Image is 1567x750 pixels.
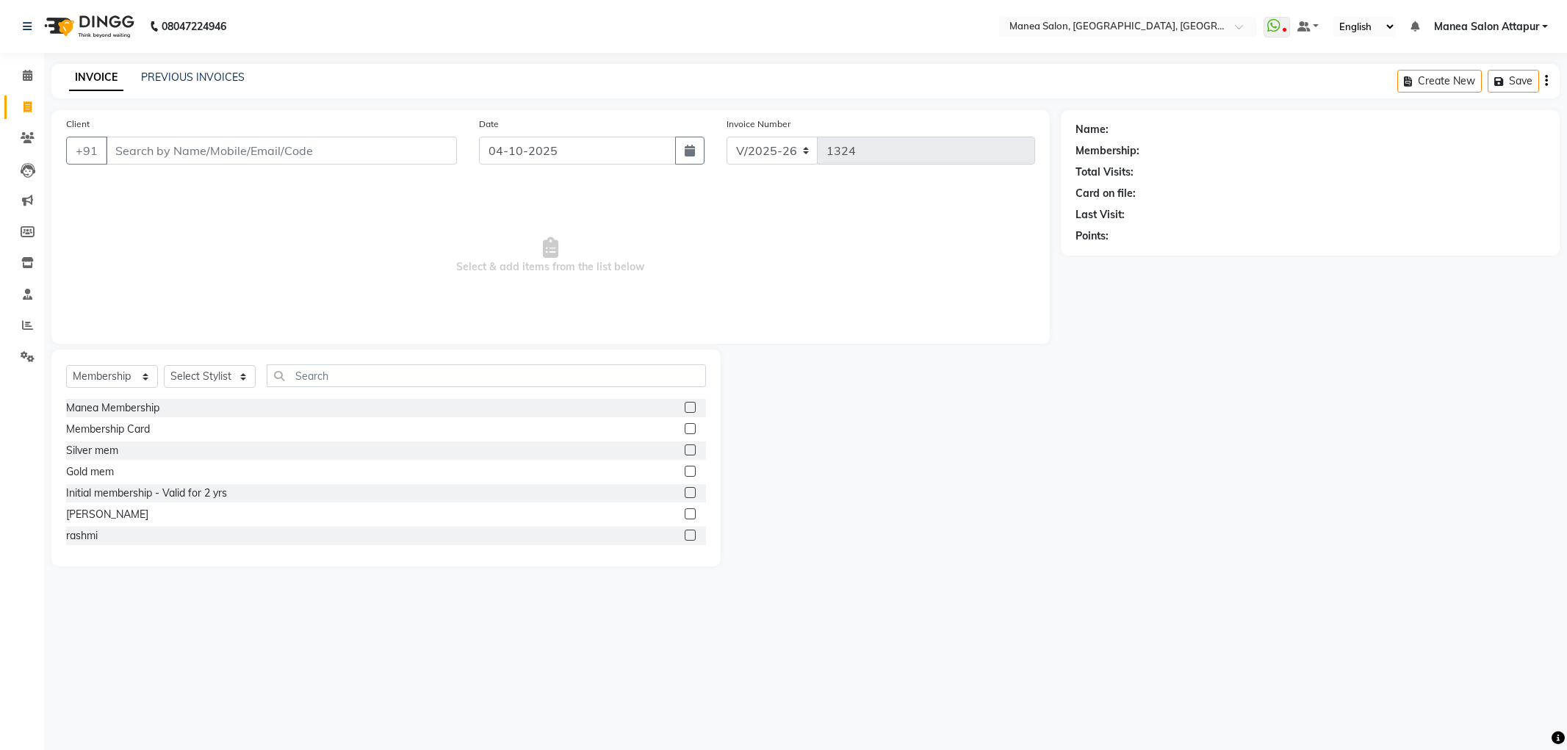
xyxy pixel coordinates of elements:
[69,65,123,91] a: INVOICE
[66,118,90,131] label: Client
[1397,70,1482,93] button: Create New
[267,364,706,387] input: Search
[1076,207,1125,223] div: Last Visit:
[66,507,148,522] div: [PERSON_NAME]
[1076,228,1109,244] div: Points:
[66,422,150,437] div: Membership Card
[1488,70,1539,93] button: Save
[479,118,499,131] label: Date
[727,118,790,131] label: Invoice Number
[66,182,1035,329] span: Select & add items from the list below
[66,443,118,458] div: Silver mem
[141,71,245,84] a: PREVIOUS INVOICES
[66,464,114,480] div: Gold mem
[66,400,159,416] div: Manea Membership
[1076,186,1136,201] div: Card on file:
[1434,19,1539,35] span: Manea Salon Attapur
[162,6,226,47] b: 08047224946
[1076,122,1109,137] div: Name:
[66,137,107,165] button: +91
[37,6,138,47] img: logo
[1076,165,1134,180] div: Total Visits:
[1076,143,1139,159] div: Membership:
[66,528,98,544] div: rashmi
[66,486,227,501] div: Initial membership - Valid for 2 yrs
[106,137,457,165] input: Search by Name/Mobile/Email/Code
